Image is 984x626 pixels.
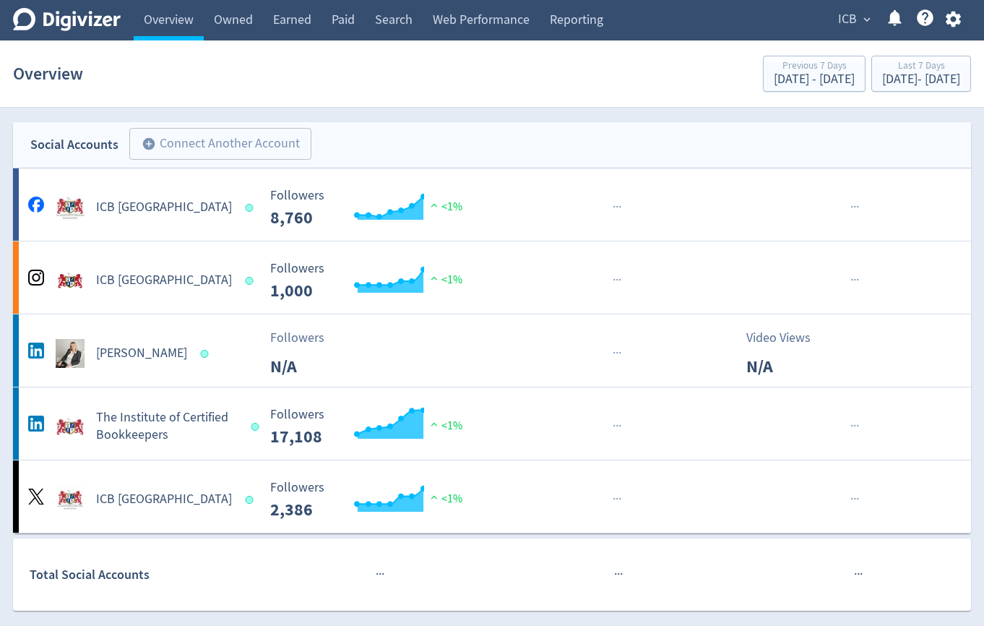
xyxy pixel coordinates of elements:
span: Data last synced: 2 Oct 2025, 9:02pm (AEST) [246,204,258,212]
span: · [618,417,621,435]
a: Connect Another Account [118,130,311,160]
span: · [620,565,623,583]
span: · [616,490,618,508]
span: Data last synced: 2 Oct 2025, 12:02pm (AEST) [246,496,258,504]
span: <1% [427,419,462,433]
span: · [618,490,621,508]
span: · [856,417,859,435]
button: Previous 7 Days[DATE] - [DATE] [763,56,866,92]
img: ICB Australia undefined [56,193,85,222]
img: positive-performance.svg [427,419,441,429]
svg: Followers --- [263,481,480,519]
span: · [850,271,853,289]
span: · [613,490,616,508]
h5: ICB [GEOGRAPHIC_DATA] [96,199,232,216]
h5: ICB [GEOGRAPHIC_DATA] [96,272,232,289]
p: Video Views [746,328,829,348]
a: ICB Australia undefinedICB [GEOGRAPHIC_DATA] Followers --- Followers 8,760 <1%······ [13,168,971,241]
button: Connect Another Account [129,128,311,160]
button: ICB [833,8,874,31]
span: · [618,344,621,362]
a: ICB Australia undefinedICB [GEOGRAPHIC_DATA] Followers --- Followers 2,386 <1%······ [13,460,971,533]
span: <1% [427,200,462,214]
span: Data last synced: 2 Oct 2025, 9:02pm (AEST) [246,277,258,285]
span: · [616,344,618,362]
div: [DATE] - [DATE] [774,73,855,86]
p: Followers [270,328,353,348]
img: positive-performance.svg [427,273,441,283]
img: positive-performance.svg [427,492,441,502]
span: · [376,565,379,583]
span: expand_more [860,13,873,26]
div: Last 7 Days [882,61,960,73]
a: Amanda Linton undefined[PERSON_NAME]FollowersN/A···Video ViewsN/A [13,314,971,387]
span: · [853,271,856,289]
button: Last 7 Days[DATE]- [DATE] [871,56,971,92]
p: N/A [270,353,353,380]
span: · [616,417,618,435]
svg: Followers --- [263,189,480,227]
div: Total Social Accounts [30,565,259,586]
span: · [616,271,618,289]
img: ICB Australia undefined [56,266,85,295]
svg: Followers --- [263,262,480,300]
span: Data last synced: 3 Oct 2025, 3:01am (AEST) [251,423,263,431]
img: The Institute of Certified Bookkeepers undefined [56,412,85,441]
h1: Overview [13,51,83,97]
span: · [853,417,856,435]
span: · [614,565,617,583]
img: Amanda Linton undefined [56,339,85,368]
span: · [856,271,859,289]
span: · [860,565,863,583]
span: · [618,198,621,216]
span: · [857,565,860,583]
span: · [613,417,616,435]
div: Social Accounts [30,134,118,155]
span: · [613,198,616,216]
span: · [613,271,616,289]
h5: ICB [GEOGRAPHIC_DATA] [96,491,232,508]
span: · [381,565,384,583]
span: add_circle [142,137,156,151]
span: · [856,490,859,508]
span: · [853,490,856,508]
span: <1% [427,273,462,287]
p: N/A [746,353,829,380]
a: The Institute of Certified Bookkeepers undefinedThe Institute of Certified Bookkeepers Followers ... [13,387,971,460]
span: · [856,198,859,216]
span: <1% [427,492,462,506]
span: · [850,198,853,216]
span: · [379,565,381,583]
span: · [850,417,853,435]
span: · [618,271,621,289]
svg: Followers --- [263,408,480,446]
span: · [613,344,616,362]
div: [DATE] - [DATE] [882,73,960,86]
span: · [853,198,856,216]
span: Data last synced: 3 Oct 2025, 4:02am (AEST) [201,350,213,358]
img: positive-performance.svg [427,200,441,210]
span: · [850,490,853,508]
span: ICB [838,8,857,31]
h5: The Institute of Certified Bookkeepers [96,409,238,444]
a: ICB Australia undefinedICB [GEOGRAPHIC_DATA] Followers --- Followers 1,000 <1%······ [13,241,971,314]
span: · [854,565,857,583]
span: · [617,565,620,583]
h5: [PERSON_NAME] [96,345,187,362]
span: · [616,198,618,216]
div: Previous 7 Days [774,61,855,73]
img: ICB Australia undefined [56,485,85,514]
